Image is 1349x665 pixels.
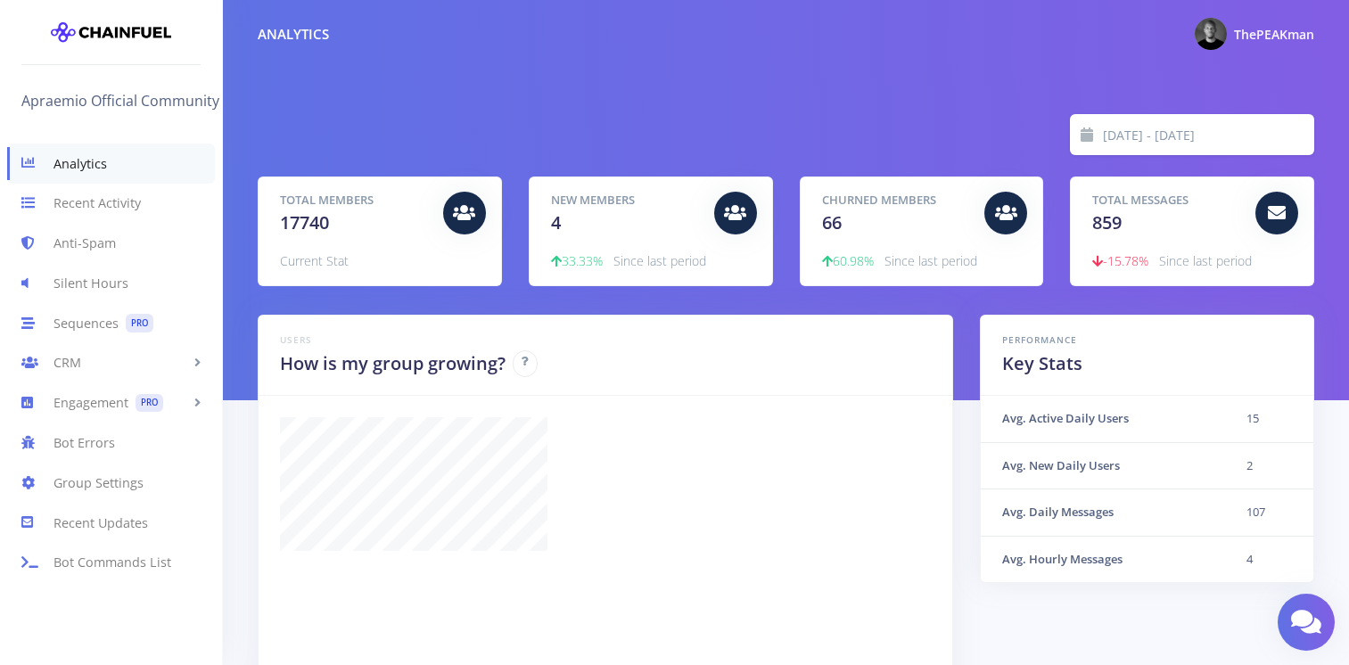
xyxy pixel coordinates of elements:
h5: New Members [551,192,701,209]
span: 859 [1092,210,1122,234]
span: 66 [822,210,842,234]
h2: Key Stats [1002,350,1292,377]
h6: Users [280,333,931,347]
span: Since last period [884,252,977,269]
div: Analytics [258,24,329,45]
th: Avg. Hourly Messages [981,536,1225,582]
img: chainfuel-logo [51,14,171,50]
th: Avg. Daily Messages [981,489,1225,537]
span: 4 [551,210,561,234]
span: The Dashboard displays only data collected after the bot was added to your group. [513,350,538,377]
h5: Total Messages [1092,192,1242,209]
a: Apraemio Official Community [21,86,230,115]
span: 17740 [280,210,329,234]
span: Since last period [613,252,706,269]
td: 2 [1225,442,1313,489]
th: Avg. New Daily Users [981,442,1225,489]
a: @PeeeakM Photo ThePEAKman [1180,14,1314,53]
h2: How is my group growing? [280,350,506,377]
a: Analytics [7,144,215,184]
span: -15.78% [1092,252,1148,269]
h5: Churned Members [822,192,972,209]
h5: Total Members [280,192,430,209]
th: Avg. Active Daily Users [981,396,1225,442]
td: 107 [1225,489,1313,537]
span: Since last period [1159,252,1252,269]
img: @PeeeakM Photo [1195,18,1227,50]
span: ThePEAKman [1234,26,1314,43]
span: 60.98% [822,252,874,269]
td: 4 [1225,536,1313,582]
td: 15 [1225,396,1313,442]
h6: Performance [1002,333,1292,347]
span: 33.33% [551,252,603,269]
span: PRO [126,314,153,332]
span: PRO [136,394,163,413]
span: Current Stat [280,252,349,269]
